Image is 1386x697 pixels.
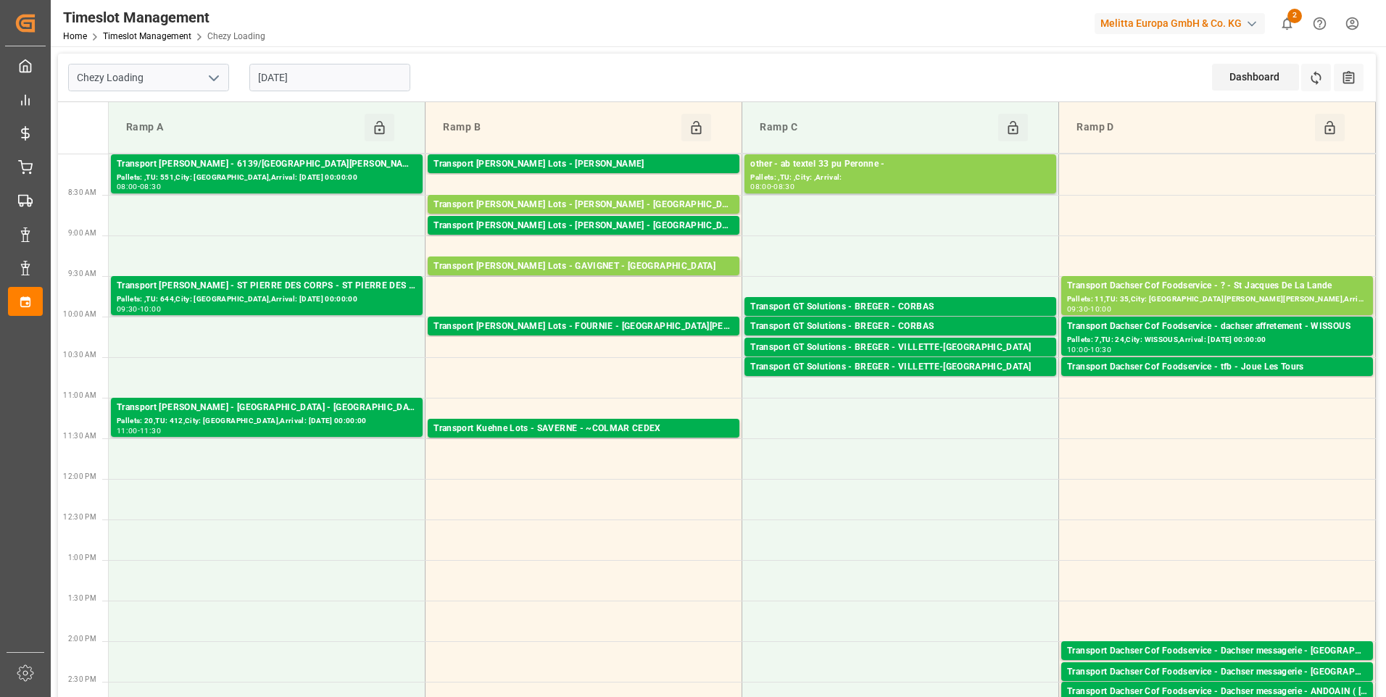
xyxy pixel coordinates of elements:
span: 11:00 AM [63,391,96,399]
div: Transport [PERSON_NAME] - 6139/[GEOGRAPHIC_DATA][PERSON_NAME] [117,157,417,172]
div: 08:00 [117,183,138,190]
div: Pallets: ,TU: 644,City: [GEOGRAPHIC_DATA],Arrival: [DATE] 00:00:00 [117,293,417,306]
div: 11:00 [117,427,138,434]
div: Transport [PERSON_NAME] Lots - FOURNIE - [GEOGRAPHIC_DATA][PERSON_NAME] [433,320,734,334]
span: 12:00 PM [63,472,96,480]
div: - [1088,306,1090,312]
div: Transport Dachser Cof Foodservice - Dachser messagerie - [GEOGRAPHIC_DATA] [1067,665,1367,680]
span: 11:30 AM [63,432,96,440]
div: - [138,183,140,190]
span: 10:30 AM [63,351,96,359]
a: Home [63,31,87,41]
span: 1:00 PM [68,554,96,562]
div: 09:30 [1067,306,1088,312]
div: Pallets: 10,TU: 1009,City: [GEOGRAPHIC_DATA],Arrival: [DATE] 00:00:00 [433,274,734,286]
span: 2:30 PM [68,675,96,683]
div: Transport [PERSON_NAME] - ST PIERRE DES CORPS - ST PIERRE DES CORPS [117,279,417,293]
span: 9:30 AM [68,270,96,277]
span: 2 [1287,9,1302,23]
div: Transport GT Solutions - BREGER - CORBAS [750,320,1050,334]
div: Transport Dachser Cof Foodservice - tfb - Joue Les Tours [1067,360,1367,375]
div: Pallets: 20,TU: 412,City: [GEOGRAPHIC_DATA],Arrival: [DATE] 00:00:00 [117,415,417,427]
div: Transport Dachser Cof Foodservice - ? - St Jacques De La Lande [1067,279,1367,293]
input: DD-MM-YYYY [249,64,410,91]
div: Transport GT Solutions - BREGER - VILLETTE-[GEOGRAPHIC_DATA] [750,360,1050,375]
div: Pallets: ,TU: 84,City: CARQUEFOU,Arrival: [DATE] 00:00:00 [433,172,734,184]
div: 10:00 [1090,306,1111,312]
div: Ramp D [1071,114,1315,141]
div: other - ab textel 33 pu Peronne - [750,157,1050,172]
div: Transport [PERSON_NAME] Lots - [PERSON_NAME] - [GEOGRAPHIC_DATA] [433,198,734,212]
div: Ramp B [437,114,681,141]
div: Pallets: 2,TU: 52,City: [GEOGRAPHIC_DATA],Arrival: [DATE] 00:00:00 [750,334,1050,346]
div: - [771,183,773,190]
div: Pallets: ,TU: ,City: ,Arrival: [750,172,1050,184]
div: 10:00 [140,306,161,312]
span: 1:30 PM [68,594,96,602]
div: - [138,306,140,312]
button: Melitta Europa GmbH & Co. KG [1095,9,1271,37]
div: Transport Dachser Cof Foodservice - Dachser messagerie - [GEOGRAPHIC_DATA] [1067,644,1367,659]
div: 10:00 [1067,346,1088,353]
div: - [138,427,140,434]
div: Transport GT Solutions - BREGER - VILLETTE-[GEOGRAPHIC_DATA] [750,341,1050,355]
div: Pallets: 5,TU: 32,City: [GEOGRAPHIC_DATA],Arrival: [DATE] 00:00:00 [750,314,1050,327]
button: open menu [202,67,224,89]
div: Transport Kuehne Lots - SAVERNE - ~COLMAR CEDEX [433,422,734,436]
button: Help Center [1303,7,1336,40]
div: Transport [PERSON_NAME] Lots - [PERSON_NAME] [433,157,734,172]
div: 08:30 [773,183,794,190]
input: Type to search/select [68,64,229,91]
a: Timeslot Management [103,31,191,41]
div: Transport [PERSON_NAME] - [GEOGRAPHIC_DATA] - [GEOGRAPHIC_DATA] [117,401,417,415]
div: - [1088,346,1090,353]
span: 12:30 PM [63,513,96,521]
div: Pallets: ,TU: 144,City: [GEOGRAPHIC_DATA],Arrival: [DATE] 00:00:00 [750,355,1050,367]
div: Pallets: 1,TU: 10,City: [GEOGRAPHIC_DATA],Arrival: [DATE] 00:00:00 [1067,659,1367,671]
div: Pallets: ,TU: 112,City: [GEOGRAPHIC_DATA],Arrival: [DATE] 00:00:00 [750,375,1050,387]
div: 10:30 [1090,346,1111,353]
div: Transport [PERSON_NAME] Lots - GAVIGNET - [GEOGRAPHIC_DATA] [433,259,734,274]
div: Pallets: 4,TU: 28,City: Joue Les Tours,Arrival: [DATE] 00:00:00 [1067,375,1367,387]
div: Pallets: 11,TU: 35,City: [GEOGRAPHIC_DATA][PERSON_NAME][PERSON_NAME],Arrival: [DATE] 00:00:00 [1067,293,1367,306]
div: 09:30 [117,306,138,312]
div: Timeslot Management [63,7,265,28]
div: 08:30 [140,183,161,190]
div: Transport Dachser Cof Foodservice - dachser affretement - WISSOUS [1067,320,1367,334]
span: 2:00 PM [68,635,96,643]
div: Melitta Europa GmbH & Co. KG [1095,13,1265,34]
div: Ramp C [754,114,998,141]
div: Pallets: ,TU: 551,City: [GEOGRAPHIC_DATA],Arrival: [DATE] 00:00:00 [117,172,417,184]
div: Pallets: ,TU: 144,City: [GEOGRAPHIC_DATA],Arrival: [DATE] 00:00:00 [1067,680,1367,692]
div: Pallets: 2,TU: ,City: [GEOGRAPHIC_DATA],Arrival: [DATE] 00:00:00 [433,212,734,225]
div: 08:00 [750,183,771,190]
div: 11:30 [140,427,161,434]
div: Pallets: 6,TU: 311,City: ~COLMAR CEDEX,Arrival: [DATE] 00:00:00 [433,436,734,448]
div: Ramp A [120,114,365,141]
div: Transport GT Solutions - BREGER - CORBAS [750,300,1050,314]
button: show 2 new notifications [1271,7,1303,40]
span: 10:00 AM [63,310,96,318]
div: Transport [PERSON_NAME] Lots - [PERSON_NAME] - [GEOGRAPHIC_DATA] [433,219,734,233]
span: 8:30 AM [68,188,96,196]
div: Pallets: ,TU: 56,City: [GEOGRAPHIC_DATA][PERSON_NAME],Arrival: [DATE] 00:00:00 [433,334,734,346]
div: Pallets: ,TU: 318,City: [GEOGRAPHIC_DATA],Arrival: [DATE] 00:00:00 [433,233,734,246]
span: 9:00 AM [68,229,96,237]
div: Pallets: 7,TU: 24,City: WISSOUS,Arrival: [DATE] 00:00:00 [1067,334,1367,346]
div: Dashboard [1212,64,1299,91]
